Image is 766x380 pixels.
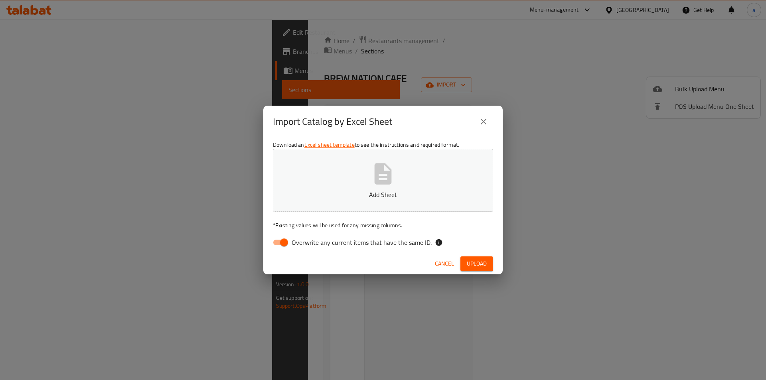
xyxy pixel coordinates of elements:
button: Add Sheet [273,149,493,212]
p: Add Sheet [285,190,481,199]
div: Download an to see the instructions and required format. [263,138,503,253]
p: Existing values will be used for any missing columns. [273,221,493,229]
span: Overwrite any current items that have the same ID. [292,238,432,247]
a: Excel sheet template [304,140,355,150]
h2: Import Catalog by Excel Sheet [273,115,392,128]
button: Upload [460,256,493,271]
span: Upload [467,259,487,269]
span: Cancel [435,259,454,269]
svg: If the overwrite option isn't selected, then the items that match an existing ID will be ignored ... [435,238,443,246]
button: Cancel [432,256,457,271]
button: close [474,112,493,131]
